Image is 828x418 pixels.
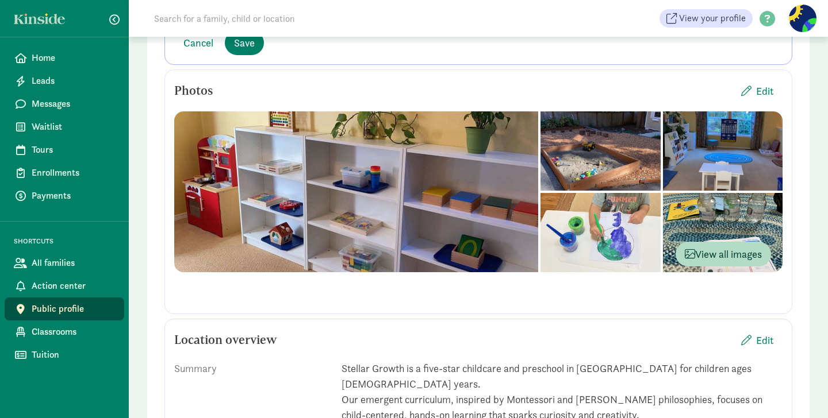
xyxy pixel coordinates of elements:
[5,297,124,320] a: Public profile
[5,138,124,161] a: Tours
[5,161,124,184] a: Enrollments
[174,333,277,347] h5: Location overview
[5,92,124,115] a: Messages
[32,143,115,157] span: Tours
[32,97,115,111] span: Messages
[234,35,255,51] span: Save
[756,332,773,348] span: Edit
[679,11,746,25] span: View your profile
[756,83,773,99] span: Edit
[147,7,470,30] input: Search for a family, child or location
[5,184,124,207] a: Payments
[5,115,124,138] a: Waitlist
[732,79,783,103] button: Edit
[174,84,213,98] h5: Photos
[32,348,115,362] span: Tuition
[5,47,124,69] a: Home
[32,189,115,203] span: Payments
[676,242,771,266] button: View all images
[5,69,124,92] a: Leads
[770,363,828,418] iframe: Chat Widget
[32,279,115,293] span: Action center
[32,51,115,65] span: Home
[183,35,213,51] span: Cancel
[32,256,115,270] span: All families
[732,328,783,353] button: Edit
[32,302,115,316] span: Public profile
[32,74,115,88] span: Leads
[32,166,115,180] span: Enrollments
[32,120,115,134] span: Waitlist
[660,9,753,28] a: View your profile
[5,320,124,343] a: Classrooms
[174,30,223,55] button: Cancel
[225,30,264,55] button: Save
[685,246,762,262] span: View all images
[32,325,115,339] span: Classrooms
[5,274,124,297] a: Action center
[5,251,124,274] a: All families
[5,343,124,366] a: Tuition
